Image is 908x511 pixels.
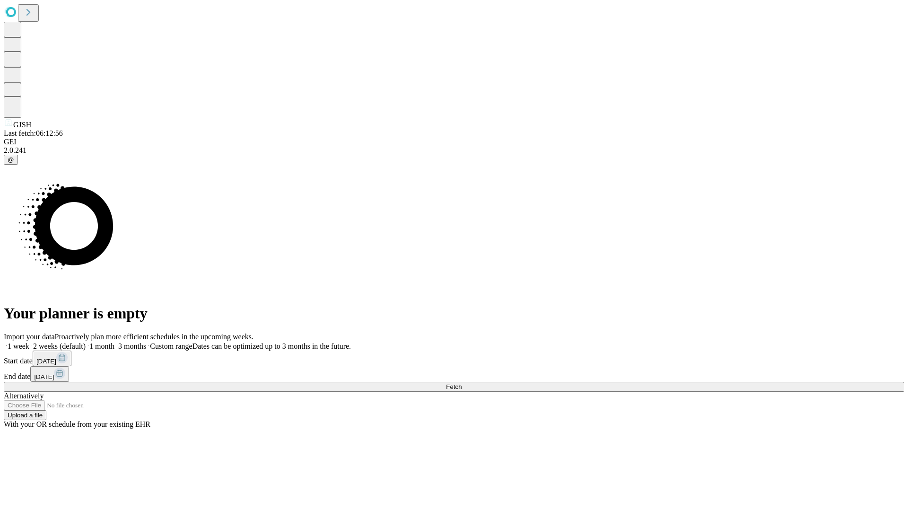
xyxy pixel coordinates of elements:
[4,129,63,137] span: Last fetch: 06:12:56
[4,366,904,382] div: End date
[4,420,150,428] span: With your OR schedule from your existing EHR
[33,342,86,350] span: 2 weeks (default)
[4,392,44,400] span: Alternatively
[89,342,114,350] span: 1 month
[446,383,462,390] span: Fetch
[150,342,192,350] span: Custom range
[55,333,253,341] span: Proactively plan more efficient schedules in the upcoming weeks.
[4,333,55,341] span: Import your data
[4,138,904,146] div: GEI
[36,358,56,365] span: [DATE]
[4,155,18,165] button: @
[8,156,14,163] span: @
[4,305,904,322] h1: Your planner is empty
[4,351,904,366] div: Start date
[4,382,904,392] button: Fetch
[8,342,29,350] span: 1 week
[4,410,46,420] button: Upload a file
[13,121,31,129] span: GJSH
[192,342,351,350] span: Dates can be optimized up to 3 months in the future.
[33,351,71,366] button: [DATE]
[34,373,54,380] span: [DATE]
[4,146,904,155] div: 2.0.241
[30,366,69,382] button: [DATE]
[118,342,146,350] span: 3 months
